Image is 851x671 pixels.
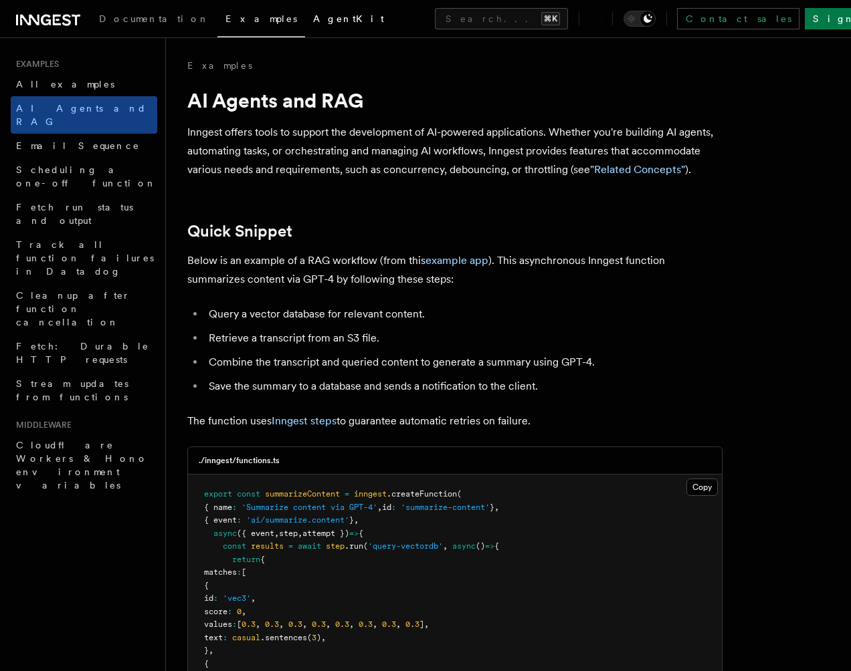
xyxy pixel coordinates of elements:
[326,541,345,551] span: step
[272,414,337,427] a: Inngest steps
[316,633,321,642] span: )
[251,593,256,603] span: ,
[251,541,284,551] span: results
[16,440,148,491] span: Cloudflare Workers & Hono environment variables
[187,222,292,241] a: Quick Snippet
[187,412,723,430] p: The function uses to guarantee automatic retries on failure.
[213,593,218,603] span: :
[11,134,157,158] a: Email Sequence
[490,503,494,512] span: }
[391,503,396,512] span: :
[485,541,494,551] span: =>
[11,233,157,283] a: Track all function failures in Datadog
[204,581,209,590] span: {
[11,72,157,96] a: All examples
[354,515,359,525] span: ,
[205,377,723,396] li: Save the summary to a database and sends a notification to the client.
[91,4,217,36] a: Documentation
[313,13,384,24] span: AgentKit
[242,503,377,512] span: 'Summarize content via GPT-4'
[443,541,448,551] span: ,
[359,529,363,538] span: {
[349,529,359,538] span: =>
[302,620,307,629] span: ,
[307,633,312,642] span: (
[232,555,260,564] span: return
[223,633,227,642] span: :
[476,541,485,551] span: ()
[279,620,284,629] span: ,
[204,646,209,655] span: }
[494,541,499,551] span: {
[359,620,373,629] span: 0.3
[223,593,251,603] span: 'vec3'
[237,567,242,577] span: :
[16,103,147,127] span: AI Agents and RAG
[312,620,326,629] span: 0.3
[305,4,392,36] a: AgentKit
[232,620,237,629] span: :
[298,529,302,538] span: ,
[11,158,157,195] a: Scheduling a one-off function
[457,489,462,499] span: (
[199,455,280,466] h3: ./inngest/functions.ts
[204,515,237,525] span: { event
[204,489,232,499] span: export
[204,503,232,512] span: { name
[494,503,499,512] span: ,
[204,567,237,577] span: matches
[237,489,260,499] span: const
[232,503,237,512] span: :
[326,620,330,629] span: ,
[11,283,157,334] a: Cleanup after function cancellation
[16,164,157,188] span: Scheduling a one-off function
[204,607,227,616] span: score
[16,140,140,151] span: Email Sequence
[288,620,302,629] span: 0.3
[265,620,279,629] span: 0.3
[246,515,349,525] span: 'ai/summarize.content'
[187,123,723,179] p: Inngest offers tools to support the development of AI-powered applications. Whether you're buildi...
[382,503,391,512] span: id
[345,489,349,499] span: =
[204,633,223,642] span: text
[256,620,260,629] span: ,
[227,607,232,616] span: :
[363,541,368,551] span: (
[204,620,232,629] span: values
[298,541,321,551] span: await
[237,607,242,616] span: 0
[541,12,560,25] kbd: ⌘K
[99,13,209,24] span: Documentation
[213,529,237,538] span: async
[16,79,114,90] span: All examples
[225,13,297,24] span: Examples
[204,593,213,603] span: id
[401,503,490,512] span: 'summarize-content'
[349,620,354,629] span: ,
[232,633,260,642] span: casual
[624,11,656,27] button: Toggle dark mode
[187,59,252,72] a: Examples
[11,433,157,497] a: Cloudflare Workers & Hono environment variables
[242,607,246,616] span: ,
[312,633,316,642] span: 3
[242,567,246,577] span: [
[345,541,363,551] span: .run
[452,541,476,551] span: async
[11,420,72,430] span: Middleware
[217,4,305,37] a: Examples
[187,88,723,112] h1: AI Agents and RAG
[187,251,723,289] p: Below is an example of a RAG workflow (from this ). This asynchronous Inngest function summarizes...
[237,515,242,525] span: :
[354,489,387,499] span: inngest
[16,239,154,277] span: Track all function failures in Datadog
[237,620,242,629] span: [
[425,254,488,267] a: example app
[368,541,443,551] span: 'query-vectordb'
[11,96,157,134] a: AI Agents and RAG
[424,620,429,629] span: ,
[387,489,457,499] span: .createFunction
[223,541,246,551] span: const
[16,202,133,226] span: Fetch run status and output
